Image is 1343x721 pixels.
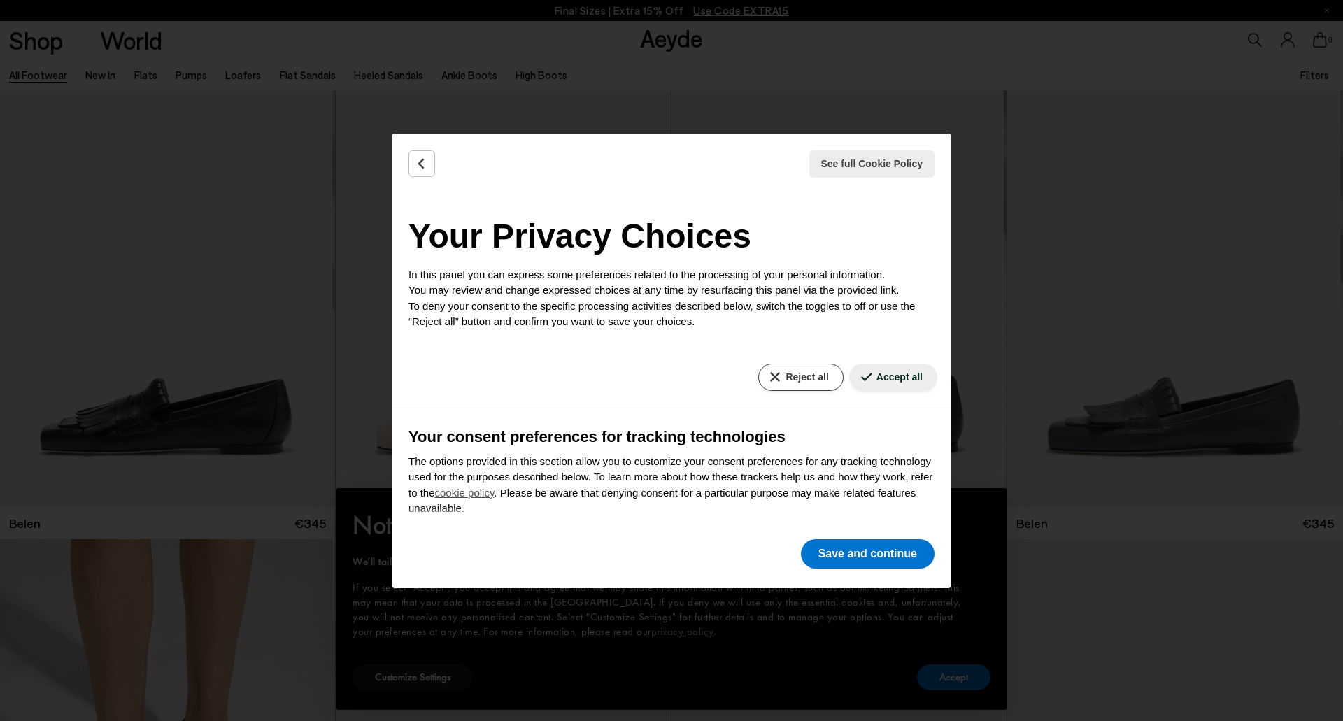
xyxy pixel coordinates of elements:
span: See full Cookie Policy [821,157,923,171]
button: Reject all [758,364,843,391]
button: Back [408,150,435,177]
p: The options provided in this section allow you to customize your consent preferences for any trac... [408,454,935,517]
button: Save and continue [801,539,935,569]
a: cookie policy - link opens in a new tab [435,487,495,499]
p: In this panel you can express some preferences related to the processing of your personal informa... [408,267,935,330]
h3: Your consent preferences for tracking technologies [408,425,935,448]
button: See full Cookie Policy [809,150,935,178]
button: Accept all [849,364,937,391]
h2: Your Privacy Choices [408,211,935,262]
